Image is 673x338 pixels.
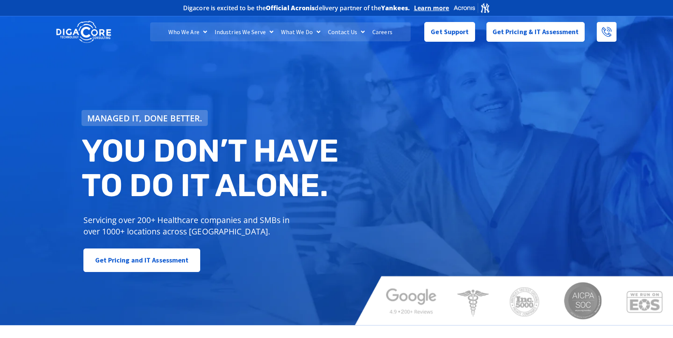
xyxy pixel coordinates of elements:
[165,22,211,41] a: Who We Are
[381,4,410,12] b: Yankees.
[87,114,202,122] span: Managed IT, done better.
[266,4,315,12] b: Official Acronis
[82,110,208,126] a: Managed IT, done better.
[277,22,324,41] a: What We Do
[83,248,201,272] a: Get Pricing and IT Assessment
[453,2,490,13] img: Acronis
[324,22,369,41] a: Contact Us
[431,24,469,39] span: Get Support
[369,22,396,41] a: Careers
[95,253,189,268] span: Get Pricing and IT Assessment
[150,22,410,41] nav: Menu
[414,4,449,12] a: Learn more
[56,20,111,44] img: DigaCore Technology Consulting
[486,22,585,42] a: Get Pricing & IT Assessment
[183,5,410,11] h2: Digacore is excited to be the delivery partner of the
[83,214,295,237] p: Servicing over 200+ Healthcare companies and SMBs in over 1000+ locations across [GEOGRAPHIC_DATA].
[493,24,579,39] span: Get Pricing & IT Assessment
[424,22,475,42] a: Get Support
[211,22,277,41] a: Industries We Serve
[82,134,342,203] h2: You don’t have to do IT alone.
